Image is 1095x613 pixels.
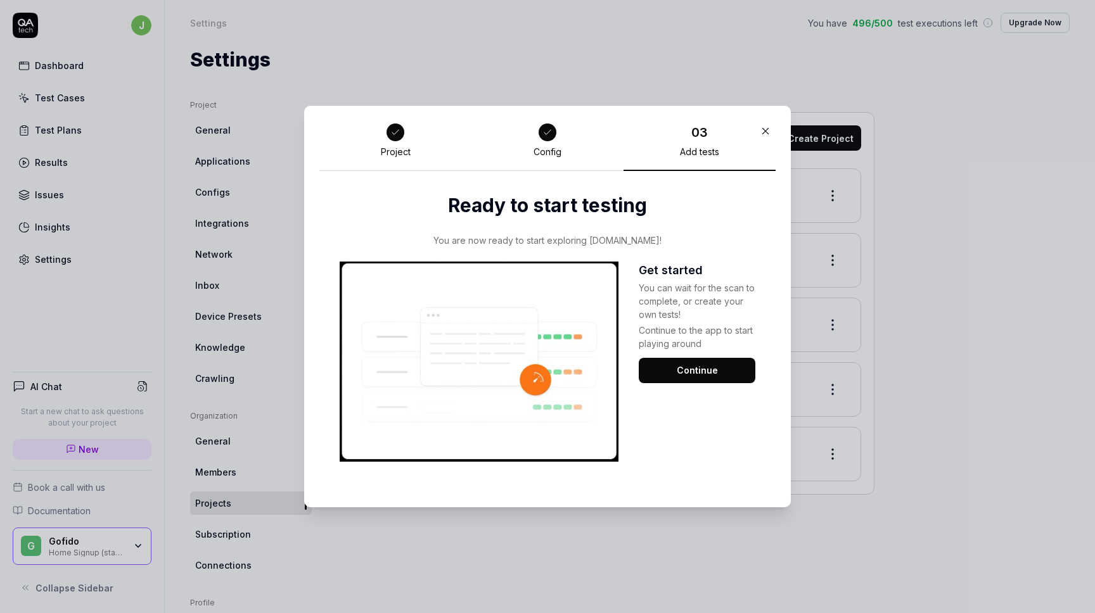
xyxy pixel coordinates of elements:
[340,191,755,220] h2: Ready to start testing
[755,121,776,141] button: Close Modal
[534,146,561,158] div: Config
[639,262,755,279] h3: Get started
[639,279,755,321] div: You can wait for the scan to complete, or create your own tests!
[409,235,686,246] div: You are now ready to start exploring [DOMAIN_NAME]!
[680,146,719,158] div: Add tests
[691,123,708,142] div: 03
[639,358,755,383] button: Continue
[639,321,755,350] div: Continue to the app to start playing around
[381,146,411,158] div: Project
